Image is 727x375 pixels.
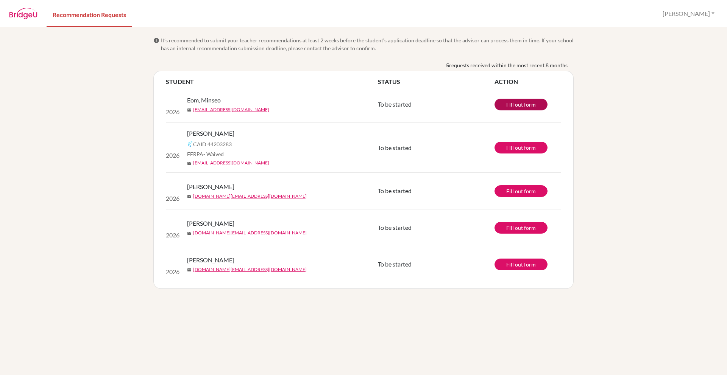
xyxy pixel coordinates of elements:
[166,206,209,215] img: Wang, Qianyu
[378,242,412,249] span: To be started
[166,77,378,86] th: STUDENT
[166,143,209,152] p: 2026
[378,138,412,146] span: To be started
[166,215,209,224] p: 2026
[495,240,548,251] a: Fill out form
[215,206,262,215] span: [PERSON_NAME]
[215,218,219,222] span: mail
[47,1,132,27] a: Recommendation Requests
[446,61,449,69] b: 5
[378,98,412,105] span: To be started
[215,145,251,153] span: FERPA
[659,6,718,21] button: [PERSON_NAME]
[215,136,221,142] img: Common App logo
[215,237,262,246] span: [PERSON_NAME]
[495,177,548,189] a: Fill out form
[221,216,334,223] a: [DOMAIN_NAME][EMAIL_ADDRESS][DOMAIN_NAME]
[221,248,334,254] a: [DOMAIN_NAME][EMAIL_ADDRESS][DOMAIN_NAME]
[166,246,209,255] p: 2026
[215,186,219,191] span: mail
[166,174,209,183] img: Wang, Qianyu
[166,183,209,192] p: 2026
[212,93,245,102] span: Eom, Minseo
[215,174,262,183] span: [PERSON_NAME]
[218,104,294,110] a: [EMAIL_ADDRESS][DOMAIN_NAME]
[495,77,561,86] th: ACTION
[495,96,548,107] a: Fill out form
[166,133,209,143] img: Eom, Yoonseo
[215,249,219,254] span: mail
[166,237,209,246] img: Wang, Qianyu
[166,93,206,102] img: Eom, Minseo
[212,105,216,110] span: mail
[378,77,495,86] th: STATUS
[449,61,568,69] span: requests received within the most recent 8 months
[166,102,206,111] p: 2026
[161,36,574,52] span: It’s recommended to submit your teacher recommendations at least 2 weeks before the student’s app...
[221,154,297,161] a: [EMAIL_ADDRESS][DOMAIN_NAME]
[231,146,251,152] span: - Waived
[215,124,262,133] span: [PERSON_NAME]
[221,185,334,192] a: [DOMAIN_NAME][EMAIL_ADDRESS][DOMAIN_NAME]
[215,156,219,160] span: mail
[9,8,37,19] img: BridgeU logo
[378,211,412,218] span: To be started
[378,179,412,186] span: To be started
[153,37,159,43] span: info
[495,208,548,220] a: Fill out form
[221,135,259,143] span: CAID 44203283
[495,136,548,148] a: Fill out form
